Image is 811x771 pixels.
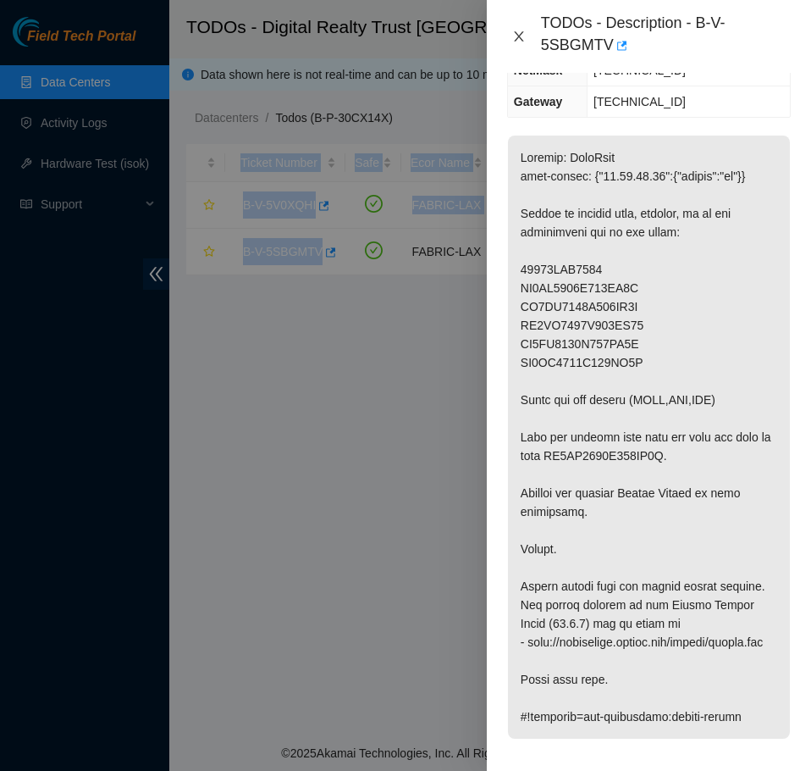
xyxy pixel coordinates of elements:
[514,95,563,108] span: Gateway
[508,136,790,739] p: Loremip: DoloRsit amet-consec: {"11.59.48.36":{"adipis":"el"}} Seddoe te incidid utla, etdolor, m...
[507,29,531,45] button: Close
[541,14,791,59] div: TODOs - Description - B-V-5SBGMTV
[593,95,686,108] span: [TECHNICAL_ID]
[512,30,526,43] span: close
